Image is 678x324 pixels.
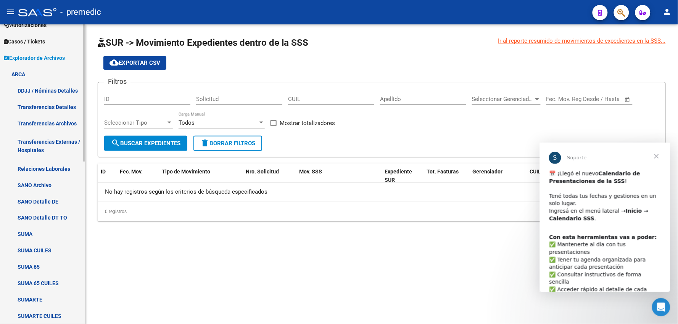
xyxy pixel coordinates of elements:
[4,37,45,46] span: Casos / Tickets
[117,164,159,189] datatable-header-cell: Fec. Mov.
[623,95,632,104] button: Open calendar
[540,143,670,292] iframe: Intercom live chat mensaje
[470,164,527,189] datatable-header-cell: Gerenciador
[98,202,666,221] div: 0 registros
[110,59,160,66] span: Exportar CSV
[98,183,666,202] div: No hay registros según los criterios de búsqueda especificados
[193,136,262,151] button: Borrar Filtros
[584,96,621,103] input: Fecha fin
[4,54,65,62] span: Explorador de Archivos
[527,164,569,189] datatable-header-cell: CUIL
[10,91,121,181] div: ​✅ Mantenerte al día con tus presentaciones ✅ Tener tu agenda organizada para anticipar cada pres...
[299,168,322,175] span: Mov. SSS
[103,56,166,70] button: Exportar CSV
[10,91,117,98] b: Con esta herramientas vas a poder:
[200,138,209,148] mat-icon: delete
[101,168,106,175] span: ID
[104,136,187,151] button: Buscar Expedientes
[246,168,279,175] span: Nro. Solicitud
[120,168,143,175] span: Fec. Mov.
[104,76,130,87] h3: Filtros
[427,168,459,175] span: Tot. Facturas
[200,140,255,147] span: Borrar Filtros
[652,298,670,316] iframe: Intercom live chat
[530,168,541,175] span: CUIL
[110,58,119,67] mat-icon: cloud_download
[472,96,534,103] span: Seleccionar Gerenciador
[546,96,577,103] input: Fecha inicio
[382,164,424,189] datatable-header-cell: Expediente SUR
[280,119,335,128] span: Mostrar totalizadores
[159,164,243,189] datatable-header-cell: Tipo de Movimiento
[473,168,503,175] span: Gerenciador
[162,168,210,175] span: Tipo de Movimiento
[179,119,195,126] span: Todos
[4,21,47,29] span: Autorizaciones
[60,4,101,21] span: - premedic
[296,164,382,189] datatable-header-cell: Mov. SSS
[424,164,470,189] datatable-header-cell: Tot. Facturas
[98,164,117,189] datatable-header-cell: ID
[385,168,412,183] span: Expediente SUR
[104,119,166,126] span: Seleccionar Tipo
[498,37,666,45] a: Ir al reporte resumido de movimientos de expedientes en la SSS...
[111,140,180,147] span: Buscar Expedientes
[98,37,308,48] span: SUR -> Movimiento Expedientes dentro de la SSS
[6,7,15,16] mat-icon: menu
[243,164,296,189] datatable-header-cell: Nro. Solicitud
[111,138,120,148] mat-icon: search
[663,7,672,16] mat-icon: person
